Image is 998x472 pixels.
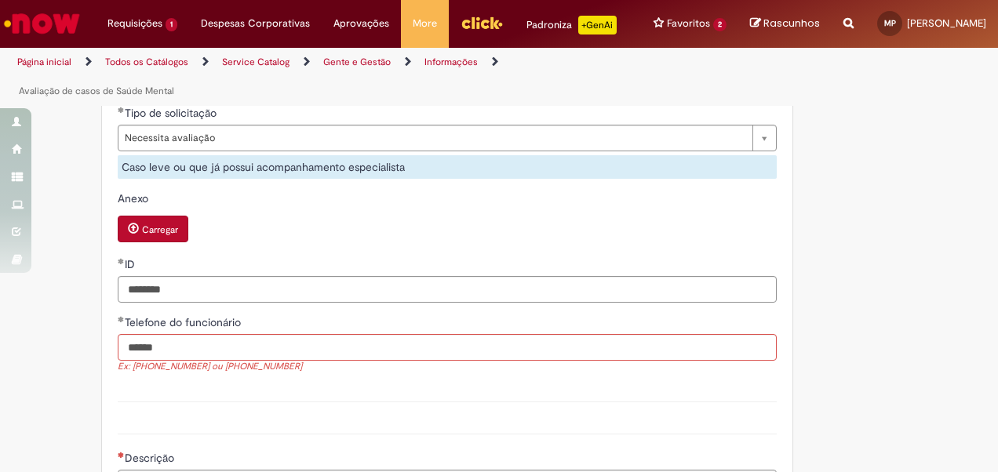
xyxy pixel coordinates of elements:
span: Obrigatório Preenchido [118,258,125,264]
ul: Trilhas de página [12,48,654,106]
div: Caso leve ou que já possui acompanhamento especialista [118,155,777,179]
span: Favoritos [667,16,710,31]
span: Despesas Corporativas [201,16,310,31]
div: Ex: [PHONE_NUMBER] ou [PHONE_NUMBER] [118,361,777,374]
small: Carregar [142,223,178,236]
span: 1 [166,18,177,31]
span: MP [884,18,896,28]
span: Obrigatório Preenchido [118,107,125,113]
a: Service Catalog [222,56,290,68]
span: Telefone do funcionário [125,315,244,329]
span: Obrigatório Preenchido [118,316,125,322]
p: +GenAi [578,16,617,34]
div: Padroniza [526,16,617,34]
span: ID [125,257,138,271]
span: [PERSON_NAME] [907,16,986,30]
a: Página inicial [17,56,71,68]
a: Informações [424,56,478,68]
a: Avaliação de casos de Saúde Mental [19,85,174,97]
img: ServiceNow [2,8,82,39]
input: Telefone do funcionário [118,334,777,361]
span: Necessita avaliação [125,125,745,151]
input: ID [118,276,777,303]
a: Gente e Gestão [323,56,391,68]
span: Descrição [125,451,177,465]
button: Carregar anexo de Anexo [118,216,188,242]
span: Requisições [107,16,162,31]
img: click_logo_yellow_360x200.png [461,11,503,34]
span: Necessários [118,452,125,458]
span: Anexo [118,191,151,205]
span: Rascunhos [763,16,820,31]
span: 2 [713,18,727,31]
a: Rascunhos [750,16,820,31]
span: Aprovações [333,16,389,31]
span: More [413,16,437,31]
span: Tipo de solicitação [125,106,220,120]
a: Todos os Catálogos [105,56,188,68]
